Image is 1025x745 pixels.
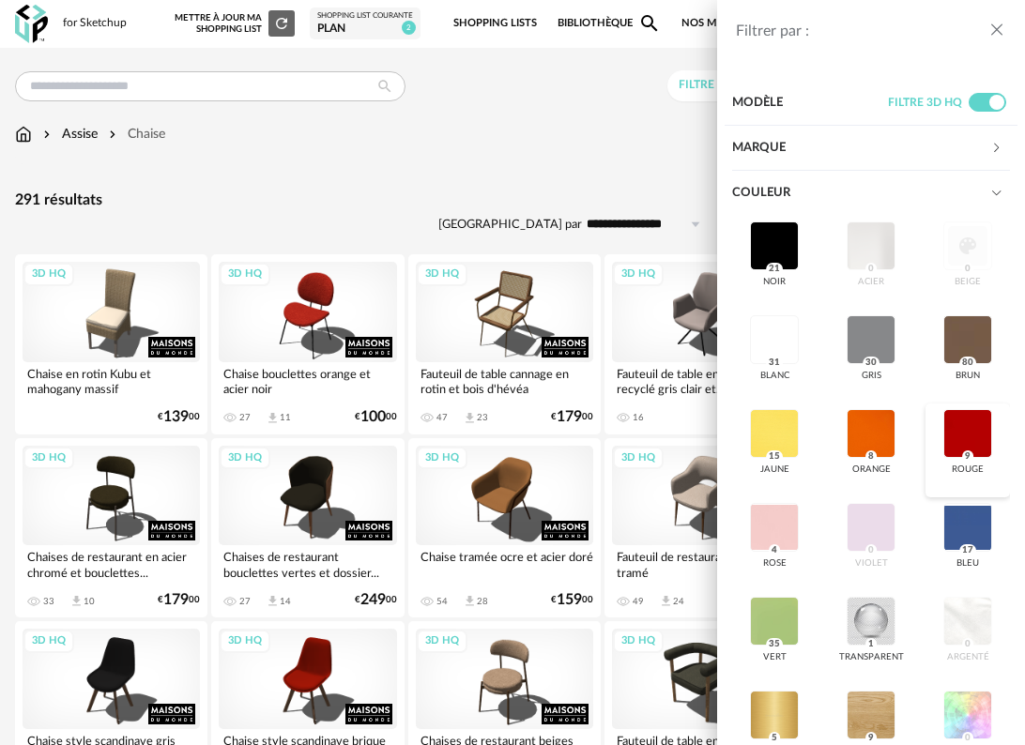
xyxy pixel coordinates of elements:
div: bleu [956,558,979,570]
span: Filtre 3D HQ [888,97,962,108]
span: 35 [766,638,783,651]
span: 21 [766,263,783,276]
span: 15 [766,450,783,464]
span: 17 [959,544,976,557]
div: Modèle [732,81,888,126]
button: close drawer [987,19,1006,43]
span: 80 [959,357,976,370]
span: 30 [863,357,880,370]
span: 5 [769,732,780,745]
div: vert [763,652,787,663]
div: gris [862,371,881,382]
div: Couleur [732,171,1010,216]
div: noir [763,277,786,288]
span: 1 [865,638,877,651]
span: 9 [865,732,877,745]
div: blanc [760,371,789,382]
div: jaune [760,464,789,476]
div: Filtrer par : [736,22,987,41]
span: 4 [769,544,780,557]
div: Marque [732,126,1010,171]
div: orange [852,464,891,476]
div: rouge [952,464,984,476]
div: Couleur [732,171,990,216]
span: 31 [766,357,783,370]
div: brun [956,371,980,382]
span: 8 [865,450,877,464]
span: 9 [962,450,973,464]
div: Marque [732,126,990,171]
div: rose [763,558,787,570]
div: transparent [839,652,904,663]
